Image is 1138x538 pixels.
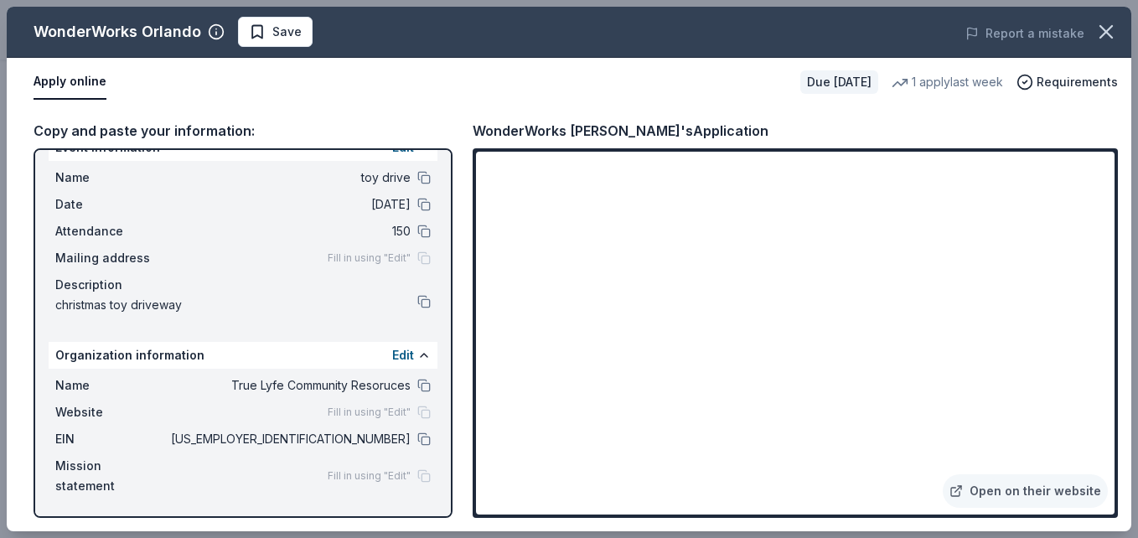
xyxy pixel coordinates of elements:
[473,120,768,142] div: WonderWorks [PERSON_NAME]'s Application
[328,406,411,419] span: Fill in using "Edit"
[55,375,168,396] span: Name
[943,474,1108,508] a: Open on their website
[55,248,168,268] span: Mailing address
[34,120,453,142] div: Copy and paste your information:
[55,194,168,215] span: Date
[168,194,411,215] span: [DATE]
[49,342,437,369] div: Organization information
[168,221,411,241] span: 150
[238,17,313,47] button: Save
[55,456,168,496] span: Mission statement
[272,22,302,42] span: Save
[965,23,1084,44] button: Report a mistake
[55,402,168,422] span: Website
[328,251,411,265] span: Fill in using "Edit"
[55,221,168,241] span: Attendance
[34,65,106,100] button: Apply online
[800,70,878,94] div: Due [DATE]
[34,18,201,45] div: WonderWorks Orlando
[168,429,411,449] span: [US_EMPLOYER_IDENTIFICATION_NUMBER]
[892,72,1003,92] div: 1 apply last week
[1037,72,1118,92] span: Requirements
[168,168,411,188] span: toy drive
[55,295,417,315] span: christmas toy driveway
[328,469,411,483] span: Fill in using "Edit"
[168,375,411,396] span: True Lyfe Community Resoruces
[392,345,414,365] button: Edit
[1016,72,1118,92] button: Requirements
[55,168,168,188] span: Name
[55,275,431,295] div: Description
[55,429,168,449] span: EIN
